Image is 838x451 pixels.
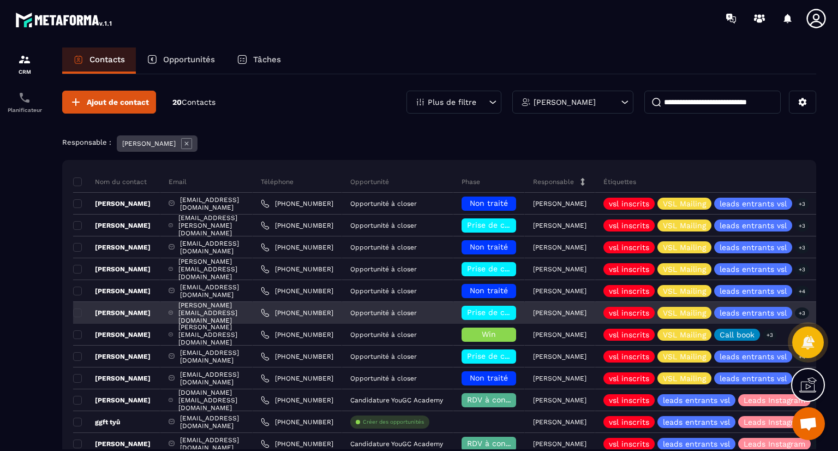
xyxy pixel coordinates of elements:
[3,45,46,83] a: formationformationCRM
[363,418,424,426] p: Créer des opportunités
[172,97,216,108] p: 20
[720,287,787,295] p: leads entrants vsl
[663,396,730,404] p: leads entrants vsl
[89,55,125,64] p: Contacts
[261,265,333,274] a: [PHONE_NUMBER]
[470,242,508,251] span: Non traité
[73,265,151,274] p: [PERSON_NAME]
[609,331,649,339] p: vsl inscrits
[609,265,649,273] p: vsl inscrits
[720,222,787,229] p: leads entrants vsl
[609,353,649,360] p: vsl inscrits
[482,330,496,339] span: Win
[467,264,568,273] span: Prise de contact effectuée
[609,287,649,295] p: vsl inscrits
[663,200,706,207] p: VSL Mailing
[350,375,417,382] p: Opportunité à closer
[3,69,46,75] p: CRM
[470,199,508,207] span: Non traité
[533,309,586,317] p: [PERSON_NAME]
[663,353,706,360] p: VSL Mailing
[62,138,111,146] p: Responsable :
[467,395,537,404] span: RDV à confimer ❓
[609,418,649,426] p: vsl inscrits
[253,55,281,64] p: Tâches
[533,200,586,207] p: [PERSON_NAME]
[609,222,649,229] p: vsl inscrits
[350,440,443,448] p: Candidature YouGC Academy
[609,375,649,382] p: vsl inscrits
[163,55,215,64] p: Opportunités
[350,265,417,273] p: Opportunité à closer
[261,199,333,208] a: [PHONE_NUMBER]
[795,242,809,253] p: +3
[73,287,151,295] p: [PERSON_NAME]
[73,374,151,383] p: [PERSON_NAME]
[813,438,828,450] p: +2
[350,177,389,186] p: Opportunité
[3,107,46,113] p: Planificateur
[462,177,480,186] p: Phase
[350,200,417,207] p: Opportunité à closer
[73,352,151,361] p: [PERSON_NAME]
[350,287,417,295] p: Opportunité à closer
[609,200,649,207] p: vsl inscrits
[609,440,649,448] p: vsl inscrits
[533,287,586,295] p: [PERSON_NAME]
[261,374,333,383] a: [PHONE_NUMBER]
[62,48,136,74] a: Contacts
[795,264,809,275] p: +3
[467,221,568,229] span: Prise de contact effectuée
[795,307,809,319] p: +3
[720,331,755,339] p: Call book
[470,286,508,295] span: Non traité
[720,244,787,251] p: leads entrants vsl
[18,91,31,104] img: scheduler
[795,198,809,210] p: +3
[720,375,787,382] p: leads entrants vsl
[720,265,787,273] p: leads entrants vsl
[609,244,649,251] p: vsl inscrits
[533,244,586,251] p: [PERSON_NAME]
[87,97,149,108] span: Ajout de contact
[533,440,586,448] p: [PERSON_NAME]
[15,10,113,29] img: logo
[467,352,568,360] span: Prise de contact effectuée
[261,221,333,230] a: [PHONE_NUMBER]
[73,330,151,339] p: [PERSON_NAME]
[663,244,706,251] p: VSL Mailing
[136,48,226,74] a: Opportunités
[261,440,333,448] a: [PHONE_NUMBER]
[663,440,730,448] p: leads entrants vsl
[467,439,537,448] span: RDV à confimer ❓
[350,331,417,339] p: Opportunité à closer
[663,287,706,295] p: VSL Mailing
[663,331,706,339] p: VSL Mailing
[350,244,417,251] p: Opportunité à closer
[122,140,176,147] p: [PERSON_NAME]
[261,352,333,361] a: [PHONE_NUMBER]
[792,407,825,440] a: Ouvrir le chat
[73,243,151,252] p: [PERSON_NAME]
[795,286,809,297] p: +4
[533,375,586,382] p: [PERSON_NAME]
[18,53,31,66] img: formation
[73,418,120,426] p: ggft tyû
[533,418,586,426] p: [PERSON_NAME]
[663,309,706,317] p: VSL Mailing
[261,418,333,426] a: [PHONE_NUMBER]
[609,396,649,404] p: vsl inscrits
[470,373,508,382] span: Non traité
[663,265,706,273] p: VSL Mailing
[533,353,586,360] p: [PERSON_NAME]
[73,177,147,186] p: Nom du contact
[663,418,730,426] p: leads entrants vsl
[3,83,46,121] a: schedulerschedulerPlanificateur
[350,309,417,317] p: Opportunité à closer
[350,222,417,229] p: Opportunité à closer
[533,177,574,186] p: Responsable
[467,308,568,317] span: Prise de contact effectuée
[226,48,292,74] a: Tâches
[169,177,187,186] p: Email
[533,331,586,339] p: [PERSON_NAME]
